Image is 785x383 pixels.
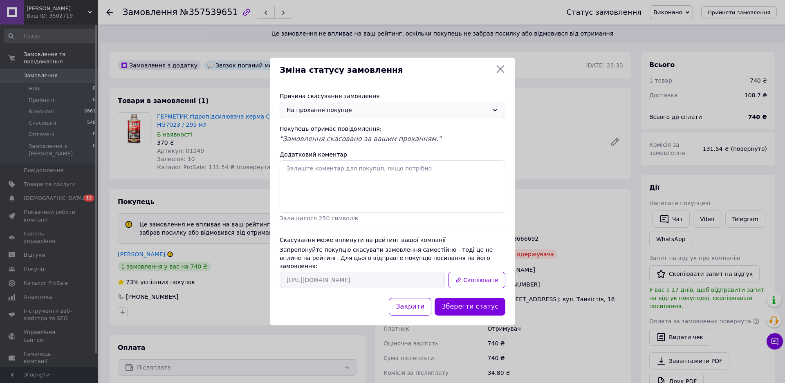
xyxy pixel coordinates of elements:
button: Зберегти статус [435,298,505,316]
div: Запропонуйте покупцю скасувати замовлення самостійно - тоді це не вплине на рейтинг. Для цього ві... [280,246,505,270]
div: На прохання покупця [287,105,489,114]
label: Додатковий коментар [280,151,347,158]
span: Зміна статусу замовлення [280,64,492,76]
button: Скопіювати [448,272,505,288]
div: Покупець отримає повідомлення: [280,125,505,133]
span: Залишилося 250 символів [280,215,358,222]
div: Скасування може вплинути на рейтинг вашої компанії [280,236,505,244]
div: Причина скасування замовлення [280,92,505,100]
span: "Замовлення скасовано за вашим проханням." [280,135,441,143]
button: Закрити [389,298,431,316]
